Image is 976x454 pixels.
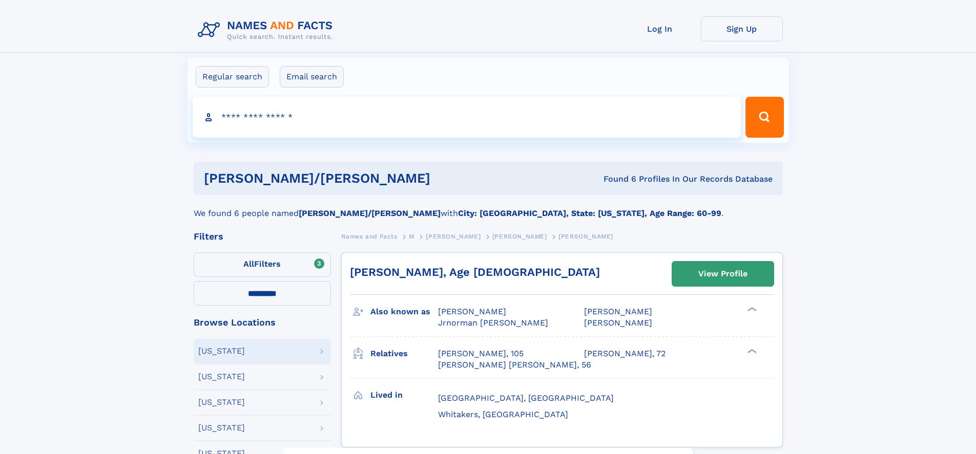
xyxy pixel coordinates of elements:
[193,97,741,138] input: search input
[438,348,524,359] a: [PERSON_NAME], 105
[350,266,600,278] a: [PERSON_NAME], Age [DEMOGRAPHIC_DATA]
[299,208,441,218] b: [PERSON_NAME]/[PERSON_NAME]
[194,232,331,241] div: Filters
[243,259,254,269] span: All
[194,16,341,44] img: Logo Names and Facts
[745,348,757,354] div: ❯
[584,318,652,328] span: [PERSON_NAME]
[196,66,269,88] label: Regular search
[370,386,438,404] h3: Lived in
[438,393,614,403] span: [GEOGRAPHIC_DATA], [GEOGRAPHIC_DATA]
[198,398,245,406] div: [US_STATE]
[584,307,652,316] span: [PERSON_NAME]
[438,307,506,316] span: [PERSON_NAME]
[584,348,666,359] a: [PERSON_NAME], 72
[194,195,783,220] div: We found 6 people named with .
[426,230,481,243] a: [PERSON_NAME]
[438,318,548,328] span: Jrnorman [PERSON_NAME]
[492,233,547,240] span: [PERSON_NAME]
[438,359,591,371] a: [PERSON_NAME] [PERSON_NAME], 56
[438,409,568,419] span: Whitakers, [GEOGRAPHIC_DATA]
[745,306,757,313] div: ❯
[341,230,398,243] a: Names and Facts
[194,318,331,327] div: Browse Locations
[198,373,245,381] div: [US_STATE]
[198,424,245,432] div: [US_STATE]
[198,347,245,355] div: [US_STATE]
[204,172,517,185] h1: [PERSON_NAME]/[PERSON_NAME]
[698,262,747,286] div: View Profile
[370,303,438,320] h3: Also known as
[458,208,721,218] b: City: [GEOGRAPHIC_DATA], State: [US_STATE], Age Range: 60-99
[745,97,783,138] button: Search Button
[619,16,701,41] a: Log In
[409,233,414,240] span: M
[426,233,481,240] span: [PERSON_NAME]
[701,16,783,41] a: Sign Up
[558,233,613,240] span: [PERSON_NAME]
[672,262,774,286] a: View Profile
[517,174,773,185] div: Found 6 Profiles In Our Records Database
[492,230,547,243] a: [PERSON_NAME]
[370,345,438,362] h3: Relatives
[280,66,344,88] label: Email search
[194,252,331,277] label: Filters
[409,230,414,243] a: M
